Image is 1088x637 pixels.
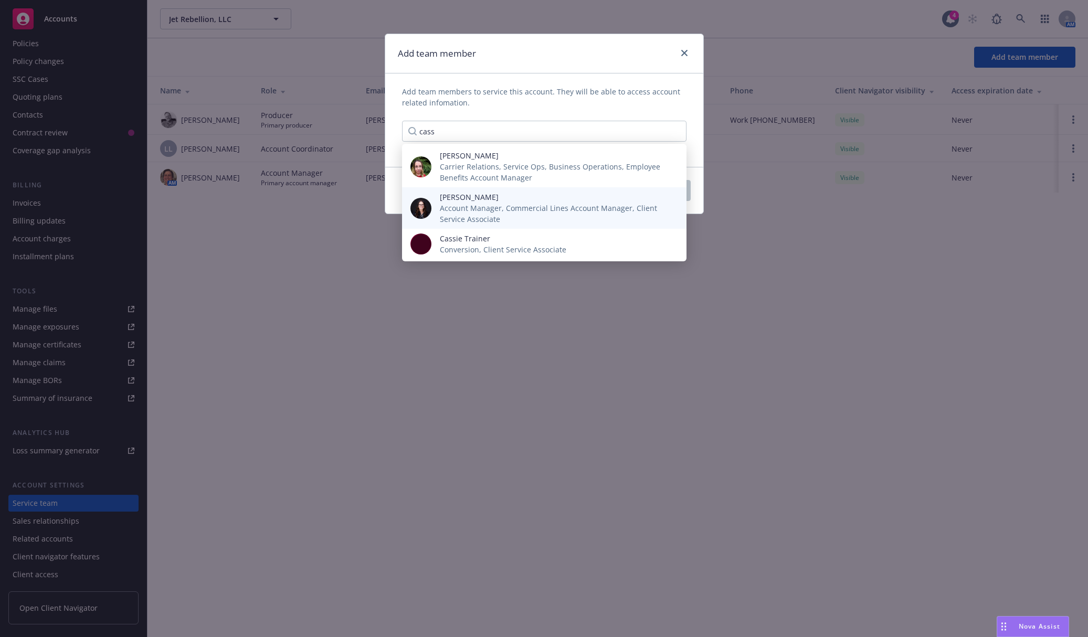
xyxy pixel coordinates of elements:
h1: Add team member [398,47,476,60]
div: photo[PERSON_NAME]Carrier Relations, Service Ops, Business Operations, Employee Benefits Account ... [402,146,686,187]
img: photo [410,198,431,219]
span: Add team members to service this account. They will be able to access account related infomation. [402,86,686,108]
a: close [678,47,691,59]
input: Type a name [402,121,686,142]
span: Nova Assist [1019,622,1060,631]
img: photo [410,233,431,254]
span: [PERSON_NAME] [440,192,670,203]
span: Conversion, Client Service Associate [440,244,566,255]
button: Nova Assist [997,616,1069,637]
span: Account Manager, Commercial Lines Account Manager, Client Service Associate [440,203,670,225]
div: photoCassie TrainerConversion, Client Service Associate [402,229,686,259]
div: photo[PERSON_NAME]Account Manager, Commercial Lines Account Manager, Client Service Associate [402,187,686,229]
span: Cassie Trainer [440,233,566,244]
img: photo [410,156,431,177]
div: Drag to move [997,617,1010,636]
span: Carrier Relations, Service Ops, Business Operations, Employee Benefits Account Manager [440,161,670,183]
span: [PERSON_NAME] [440,150,670,161]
